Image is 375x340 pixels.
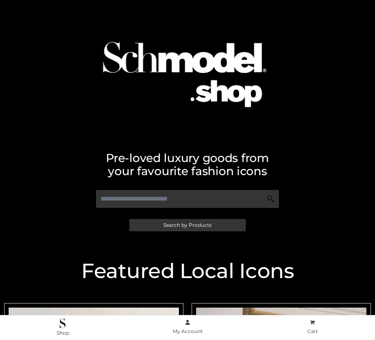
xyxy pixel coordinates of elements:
[173,328,203,334] span: My Account
[163,223,212,228] span: Search by Products
[307,328,318,334] span: Cart
[250,318,375,336] a: Cart
[125,318,250,336] a: My Account
[129,219,246,231] a: Search by Products
[267,195,275,203] img: Search Icon
[4,151,371,178] h2: Pre-loved luxury goods from your favourite fashion icons
[55,330,69,336] span: .Shop
[59,318,66,328] img: .Shop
